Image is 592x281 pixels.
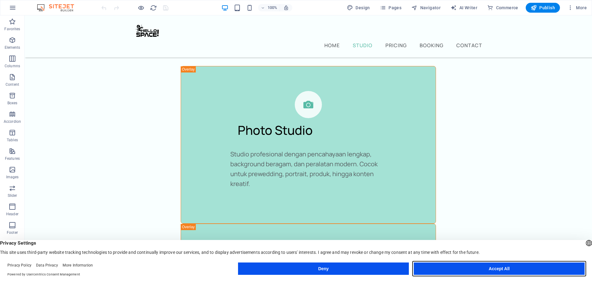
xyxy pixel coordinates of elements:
[4,119,21,124] p: Accordion
[4,27,20,31] p: Favorites
[567,5,587,11] span: More
[487,5,518,11] span: Commerce
[7,138,18,143] p: Tables
[267,4,277,11] h6: 100%
[6,212,18,217] p: Header
[258,4,280,11] button: 100%
[7,101,18,105] p: Boxes
[7,230,18,235] p: Footer
[409,3,443,13] button: Navigator
[450,5,477,11] span: AI Writer
[137,4,145,11] button: Click here to leave preview mode and continue editing
[283,5,289,10] i: On resize automatically adjust zoom level to fit chosen device.
[485,3,521,13] button: Commerce
[380,5,401,11] span: Pages
[377,3,404,13] button: Pages
[5,64,20,68] p: Columns
[6,82,19,87] p: Content
[344,3,372,13] div: Design (Ctrl+Alt+Y)
[150,4,157,11] i: Reload page
[6,175,19,180] p: Images
[150,4,157,11] button: reload
[531,5,555,11] span: Publish
[8,193,17,198] p: Slider
[5,156,20,161] p: Features
[344,3,372,13] button: Design
[5,45,20,50] p: Elements
[565,3,589,13] button: More
[347,5,370,11] span: Design
[526,3,560,13] button: Publish
[411,5,441,11] span: Navigator
[35,4,82,11] img: Editor Logo
[448,3,480,13] button: AI Writer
